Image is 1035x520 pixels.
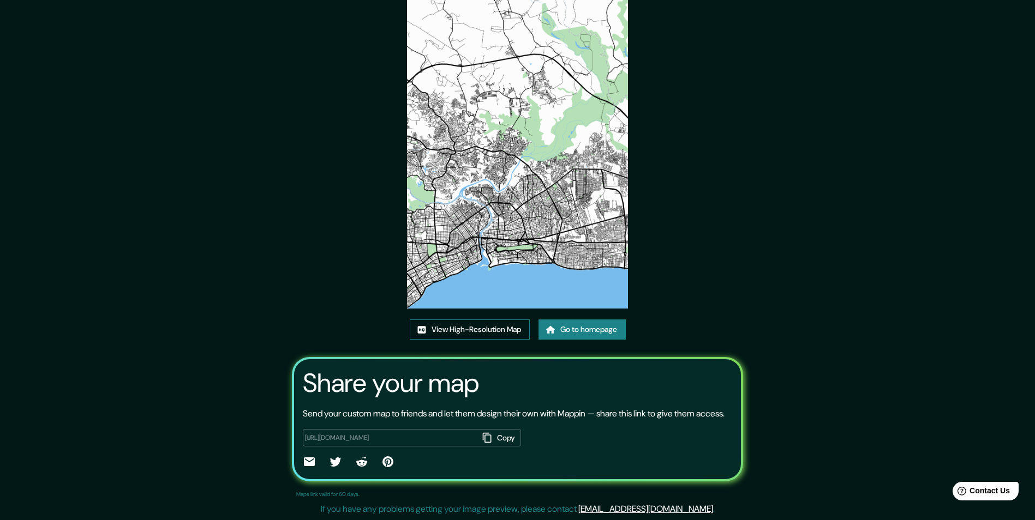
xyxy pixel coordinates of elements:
[578,503,713,515] a: [EMAIL_ADDRESS][DOMAIN_NAME]
[539,319,626,340] a: Go to homepage
[296,490,360,498] p: Maps link valid for 60 days.
[321,503,715,516] p: If you have any problems getting your image preview, please contact .
[410,319,530,340] a: View High-Resolution Map
[478,429,521,447] button: Copy
[938,477,1023,508] iframe: Help widget launcher
[303,368,479,398] h3: Share your map
[303,407,725,420] p: Send your custom map to friends and let them design their own with Mappin — share this link to gi...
